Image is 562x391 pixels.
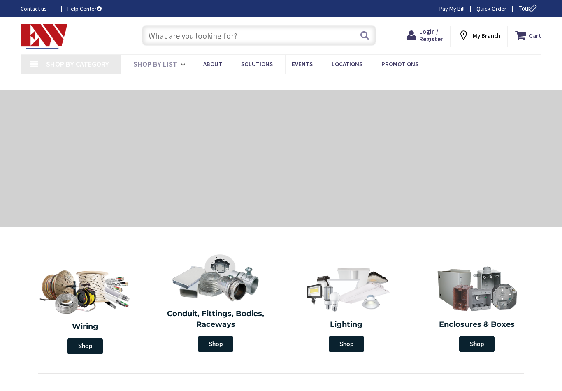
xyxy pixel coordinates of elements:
img: Electrical Wholesalers, Inc. [21,24,67,49]
span: Solutions [241,60,273,68]
a: Enclosures & Boxes Shop [414,260,541,357]
span: Events [292,60,313,68]
h2: Conduit, Fittings, Bodies, Raceways [157,309,275,330]
span: Promotions [381,60,418,68]
span: Shop [329,336,364,352]
span: Locations [332,60,362,68]
span: Login / Register [419,28,443,43]
h2: Wiring [24,321,146,332]
a: Conduit, Fittings, Bodies, Raceways Shop [153,249,279,357]
h2: Lighting [287,319,406,330]
span: Shop By Category [46,59,109,69]
a: Quick Order [476,5,506,13]
a: Login / Register [407,28,443,43]
span: Shop [198,336,233,352]
a: Help Center [67,5,102,13]
h2: Enclosures & Boxes [418,319,536,330]
span: Shop [459,336,495,352]
strong: Cart [529,28,541,43]
strong: My Branch [473,32,500,40]
a: Lighting Shop [283,260,410,357]
a: Contact us [21,5,54,13]
span: Shop [67,338,103,354]
a: Wiring Shop [20,260,151,359]
span: About [203,60,222,68]
input: What are you looking for? [142,25,376,46]
a: Cart [515,28,541,43]
a: Pay My Bill [439,5,464,13]
span: Shop By List [133,59,177,69]
div: My Branch [458,28,500,43]
span: Tour [518,5,539,12]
